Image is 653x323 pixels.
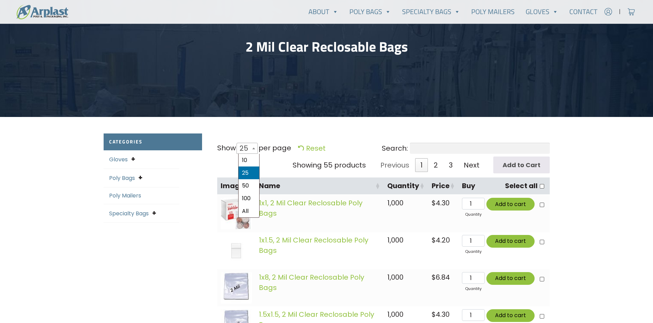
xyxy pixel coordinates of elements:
a: Gloves [109,155,128,163]
a: 3 [444,158,458,172]
a: 1 [415,158,428,172]
span: $ [432,235,436,245]
input: Search: [410,143,550,154]
input: Qty [462,272,484,284]
input: Qty [462,309,484,321]
bdi: 6.84 [432,272,450,282]
th: BuySelect all [459,177,549,195]
button: Add to cart [486,272,535,285]
label: Show per page [217,143,291,154]
a: Poly Mailers [109,192,141,200]
a: Poly Bags [344,5,397,19]
span: $ [432,272,436,282]
span: 25 [236,143,258,154]
img: logo [17,4,68,19]
th: Price: activate to sort column ascending [428,177,459,195]
a: Poly Mailers [466,5,520,19]
h2: Categories [104,133,202,150]
a: 1x1.5, 2 Mil Clear Reclosable Poly Bags [259,235,368,255]
a: Next [459,158,485,172]
a: Specialty Bags [397,5,466,19]
a: Reset [298,143,326,153]
a: 1x8, 2 Mil Clear Reclosable Poly Bags [259,272,364,292]
th: Name: activate to sort column ascending [255,177,384,195]
button: Add to cart [486,198,535,211]
li: All [239,205,259,217]
div: Showing 55 products [293,160,366,170]
span: 1,000 [387,235,403,245]
li: 10 [239,154,259,166]
th: Quantity: activate to sort column ascending [384,177,428,195]
li: 25 [239,166,259,179]
a: About [303,5,344,19]
a: 2 [429,158,443,172]
label: Search: [382,143,550,154]
img: 1x1 [221,235,252,267]
a: Specialty Bags [109,209,149,217]
a: Gloves [520,5,564,19]
input: Qty [462,198,484,209]
bdi: 4.20 [432,235,450,245]
span: $ [432,198,436,208]
a: Poly Bags [109,174,135,182]
input: Qty [462,235,484,247]
li: 50 [239,179,259,192]
a: Contact [564,5,603,19]
img: images [221,272,252,304]
h1: 2 Mil Clear Reclosable Bags [104,39,550,55]
img: AP-DR-PZB_2mil-1x12 [221,198,252,229]
a: Previous [375,158,414,172]
li: 100 [239,192,259,205]
span: | [619,8,621,16]
label: Select all [505,181,538,191]
a: 1x1, 2 Mil Clear Reclosable Poly Bags [259,198,362,218]
input: Add to Cart [493,157,550,173]
button: Add to cart [486,309,535,322]
span: $ [432,310,436,319]
span: 25 [237,140,255,157]
button: Add to cart [486,235,535,248]
span: 1,000 [387,198,403,208]
bdi: 4.30 [432,198,450,208]
span: 1,000 [387,310,403,319]
th: Image [217,177,256,195]
bdi: 4.30 [432,310,450,319]
span: 1,000 [387,272,403,282]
